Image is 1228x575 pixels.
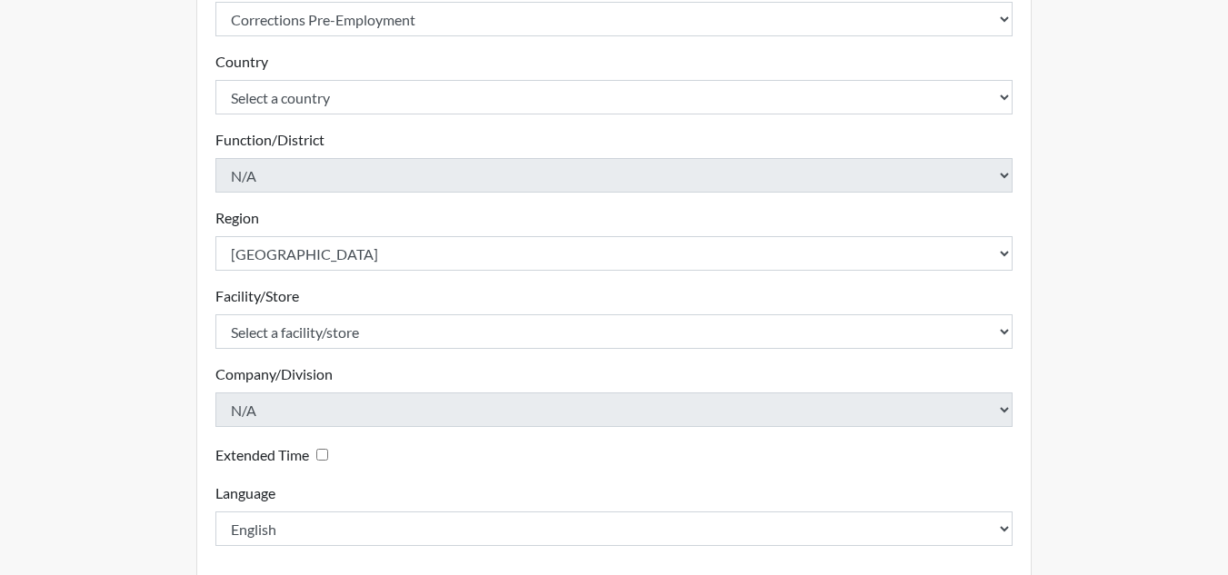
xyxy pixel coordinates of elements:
label: Facility/Store [215,285,299,307]
label: Company/Division [215,363,333,385]
label: Country [215,51,268,73]
label: Region [215,207,259,229]
label: Extended Time [215,444,309,466]
label: Language [215,482,275,504]
label: Function/District [215,129,324,151]
div: Checking this box will provide the interviewee with an accomodation of extra time to answer each ... [215,441,335,468]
